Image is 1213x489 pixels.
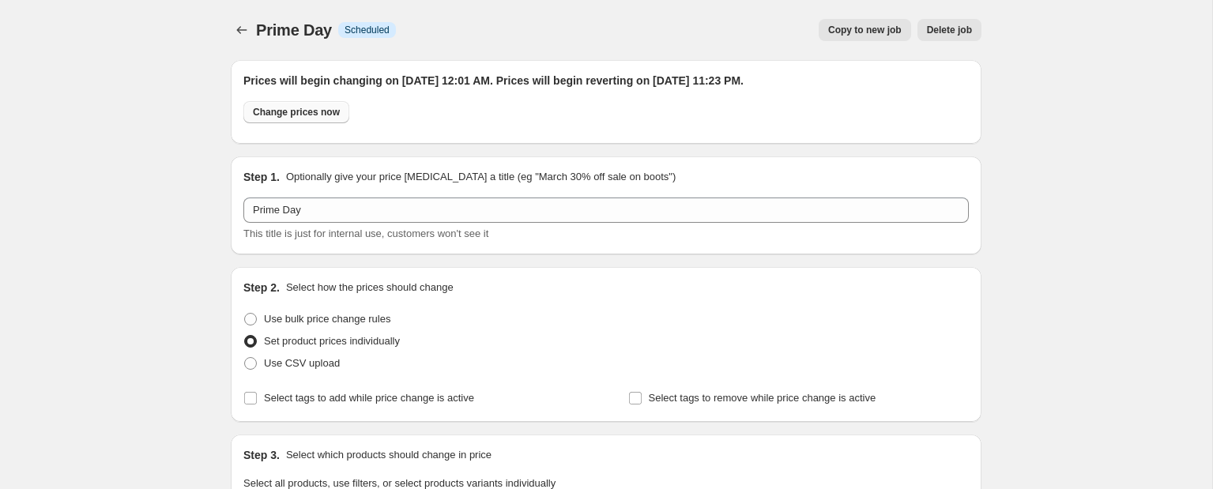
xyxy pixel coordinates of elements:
p: Optionally give your price [MEDICAL_DATA] a title (eg "March 30% off sale on boots") [286,169,676,185]
span: This title is just for internal use, customers won't see it [243,228,488,239]
span: Select tags to remove while price change is active [649,392,876,404]
h2: Step 2. [243,280,280,295]
span: Select all products, use filters, or select products variants individually [243,477,556,489]
span: Use bulk price change rules [264,313,390,325]
button: Delete job [917,19,981,41]
h2: Step 1. [243,169,280,185]
span: Scheduled [345,24,390,36]
button: Change prices now [243,101,349,123]
span: Use CSV upload [264,357,340,369]
span: Copy to new job [828,24,902,36]
span: Select tags to add while price change is active [264,392,474,404]
p: Select how the prices should change [286,280,454,295]
span: Delete job [927,24,972,36]
span: Set product prices individually [264,335,400,347]
button: Copy to new job [819,19,911,41]
h2: Step 3. [243,447,280,463]
button: Price change jobs [231,19,253,41]
span: Prime Day [256,21,332,39]
input: 30% off holiday sale [243,197,969,223]
h2: Prices will begin changing on [DATE] 12:01 AM. Prices will begin reverting on [DATE] 11:23 PM. [243,73,969,88]
span: Change prices now [253,106,340,118]
p: Select which products should change in price [286,447,492,463]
